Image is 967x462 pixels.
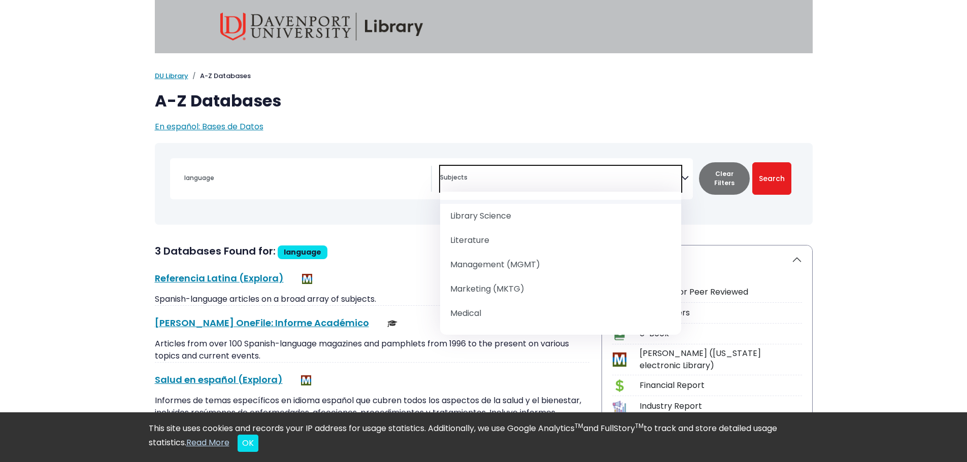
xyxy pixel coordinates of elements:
[640,328,802,340] div: e-Book
[440,174,681,183] textarea: Search
[301,375,311,385] img: MeL (Michigan electronic Library)
[155,91,813,111] h1: A-Z Databases
[640,379,802,392] div: Financial Report
[613,400,626,413] img: Icon Industry Report
[155,121,263,132] a: En español: Bases de Datos
[640,347,802,372] div: [PERSON_NAME] ([US_STATE] electronic Library)
[155,293,589,305] p: Spanish-language articles on a broad array of subjects.
[635,421,644,430] sup: TM
[155,244,276,258] span: 3 Databases Found for:
[640,307,802,319] div: Newspapers
[440,277,681,301] li: Marketing (MKTG)
[440,204,681,228] li: Library Science
[186,437,229,448] a: Read More
[220,13,423,41] img: Davenport University Library
[155,71,188,81] a: DU Library
[440,253,681,277] li: Management (MGMT)
[640,286,802,298] div: Scholarly or Peer Reviewed
[440,228,681,253] li: Literature
[699,162,750,195] button: Clear Filters
[284,247,321,257] span: language
[613,379,626,393] img: Icon Financial Report
[238,435,258,452] button: Close
[440,301,681,326] li: Medical
[613,352,626,366] img: Icon MeL (Michigan electronic Library)
[188,71,251,81] li: A-Z Databases
[155,143,813,225] nav: Search filters
[440,326,681,350] li: Multidisciplinary
[752,162,791,195] button: Submit for Search Results
[387,318,397,329] img: Scholarly or Peer Reviewed
[155,373,283,386] a: Salud en español (Explora)
[178,170,431,185] input: Search database by title or keyword
[155,338,589,362] p: Articles from over 100 Spanish-language magazines and pamphlets from 1996 to the present on vario...
[302,274,312,284] img: MeL (Michigan electronic Library)
[155,272,284,285] a: Referencia Latina (Explora)
[155,71,813,81] nav: breadcrumb
[155,316,369,329] a: [PERSON_NAME] OneFile: Informe Académico
[149,422,819,452] div: This site uses cookies and records your IP address for usage statistics. Additionally, we use Goo...
[602,245,812,274] button: Icon Legend
[640,400,802,412] div: Industry Report
[575,421,583,430] sup: TM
